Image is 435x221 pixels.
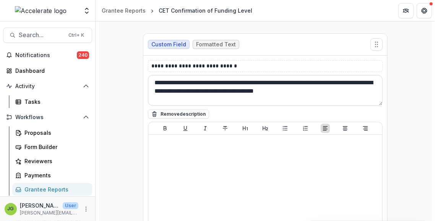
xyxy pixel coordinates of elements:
[24,143,86,151] div: Form Builder
[15,67,86,75] div: Dashboard
[321,124,330,133] button: Align Left
[12,126,92,139] a: Proposals
[24,171,86,179] div: Payments
[201,124,210,133] button: Italicize
[99,5,255,16] nav: breadcrumb
[24,129,86,137] div: Proposals
[24,185,86,193] div: Grantee Reports
[24,98,86,106] div: Tasks
[341,124,350,133] button: Align Center
[151,41,186,48] span: Custom Field
[15,6,67,15] img: Accelerate logo
[81,3,92,18] button: Open entity switcher
[3,49,92,61] button: Notifications240
[19,31,64,39] span: Search...
[8,206,14,211] div: Jason Godfrey
[3,111,92,123] button: Open Workflows
[12,183,92,196] a: Grantee Reports
[241,124,250,133] button: Heading 1
[15,52,77,59] span: Notifications
[3,28,92,43] button: Search...
[181,124,190,133] button: Underline
[417,3,432,18] button: Get Help
[81,205,91,214] button: More
[398,3,414,18] button: Partners
[15,114,80,121] span: Workflows
[20,201,60,210] p: [PERSON_NAME]
[99,5,149,16] a: Grantee Reports
[63,202,78,209] p: User
[361,124,370,133] button: Align Right
[15,83,80,90] span: Activity
[3,80,92,92] button: Open Activity
[301,124,310,133] button: Ordered List
[20,210,78,216] p: [PERSON_NAME][EMAIL_ADDRESS][PERSON_NAME][DOMAIN_NAME]
[261,124,270,133] button: Heading 2
[12,155,92,167] a: Reviewers
[24,157,86,165] div: Reviewers
[370,38,383,51] button: Move field
[12,95,92,108] a: Tasks
[281,124,290,133] button: Bullet List
[77,51,89,59] span: 240
[12,169,92,182] a: Payments
[102,7,146,15] div: Grantee Reports
[3,64,92,77] a: Dashboard
[196,41,236,48] span: Formatted Text
[159,7,252,15] div: CET Confirmation of Funding Level
[161,124,170,133] button: Bold
[221,124,230,133] button: Strike
[12,141,92,153] a: Form Builder
[67,31,86,39] div: Ctrl + K
[148,110,209,119] button: Removedescription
